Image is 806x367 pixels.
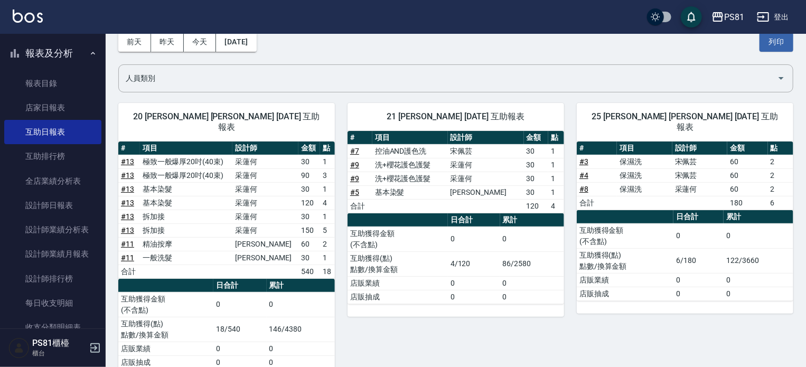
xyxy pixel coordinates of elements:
a: #3 [579,157,588,166]
td: 30 [298,210,320,223]
a: 設計師業績分析表 [4,218,101,242]
a: 每日收支明細 [4,291,101,315]
td: 拆加接 [140,223,233,237]
td: 0 [267,342,335,355]
a: 設計師日報表 [4,193,101,218]
td: 采蓮何 [232,223,298,237]
button: PS81 [707,6,748,28]
td: 基本染髮 [140,182,233,196]
td: 30 [524,144,549,158]
td: 0 [724,287,793,300]
table: a dense table [348,131,564,213]
td: 合計 [348,199,372,213]
td: 5 [320,223,335,237]
th: 點 [768,142,793,155]
td: 互助獲得金額 (不含點) [577,223,673,248]
a: 互助日報表 [4,120,101,144]
table: a dense table [348,213,564,304]
td: 0 [673,273,724,287]
button: 前天 [118,32,151,52]
a: #8 [579,185,588,193]
td: 120 [524,199,549,213]
td: 控油AND護色洗 [372,144,448,158]
td: 基本染髮 [372,185,448,199]
td: 0 [448,276,500,290]
button: 報表及分析 [4,40,101,67]
td: 30 [524,158,549,172]
th: 日合計 [673,210,724,224]
td: 4 [548,199,564,213]
span: 20 [PERSON_NAME] [PERSON_NAME] [DATE] 互助報表 [131,111,322,133]
td: [PERSON_NAME] [448,185,524,199]
td: 采蓮何 [448,158,524,172]
a: 全店業績分析表 [4,169,101,193]
td: 采蓮何 [232,210,298,223]
td: 極致一般爆厚20吋(40束) [140,168,233,182]
td: 60 [727,182,767,196]
td: 146/4380 [267,317,335,342]
td: 1 [548,185,564,199]
a: #5 [350,188,359,196]
td: 采蓮何 [448,172,524,185]
td: 拆加接 [140,210,233,223]
td: 0 [724,273,793,287]
button: [DATE] [216,32,256,52]
table: a dense table [577,142,793,210]
a: 收支分類明細表 [4,315,101,340]
table: a dense table [118,142,335,279]
a: #7 [350,147,359,155]
th: 日合計 [448,213,500,227]
td: 店販抽成 [577,287,673,300]
td: 合計 [577,196,617,210]
td: 540 [298,265,320,278]
td: 0 [673,287,724,300]
button: 今天 [184,32,217,52]
th: 金額 [727,142,767,155]
td: 保濕洗 [617,168,672,182]
td: 180 [727,196,767,210]
th: 累計 [267,279,335,293]
a: #11 [121,253,134,262]
td: 店販抽成 [348,290,448,304]
td: 店販業績 [577,273,673,287]
td: 采蓮何 [232,155,298,168]
td: 30 [524,185,549,199]
td: 店販業績 [348,276,448,290]
a: 設計師業績月報表 [4,242,101,266]
a: #13 [121,199,134,207]
td: 保濕洗 [617,182,672,196]
th: 設計師 [232,142,298,155]
div: PS81 [724,11,744,24]
td: 122/3660 [724,248,793,273]
td: 精油按摩 [140,237,233,251]
td: 1 [548,172,564,185]
td: 0 [724,223,793,248]
td: 86/2580 [500,251,564,276]
a: 報表目錄 [4,71,101,96]
td: 4/120 [448,251,500,276]
th: # [577,142,617,155]
td: 1 [320,251,335,265]
td: 120 [298,196,320,210]
th: 金額 [524,131,549,145]
input: 人員名稱 [123,69,773,88]
th: 累計 [724,210,793,224]
td: 采蓮何 [672,182,727,196]
td: 90 [298,168,320,182]
td: 0 [500,276,564,290]
td: 60 [727,168,767,182]
th: 項目 [617,142,672,155]
td: 0 [673,223,724,248]
td: 互助獲得金額 (不含點) [118,292,213,317]
a: #4 [579,171,588,180]
a: 設計師排行榜 [4,267,101,291]
td: 0 [500,227,564,251]
h5: PS81櫃檯 [32,338,86,349]
button: save [681,6,702,27]
td: 18/540 [213,317,267,342]
td: 30 [298,182,320,196]
th: 項目 [372,131,448,145]
a: #13 [121,185,134,193]
td: 6 [768,196,793,210]
a: #13 [121,226,134,234]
